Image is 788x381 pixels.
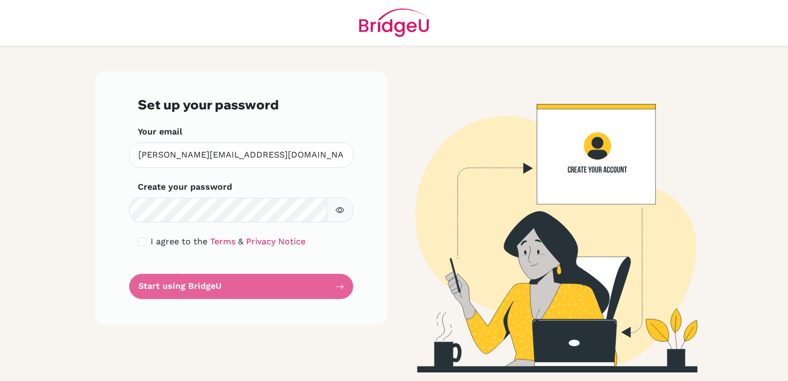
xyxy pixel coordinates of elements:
[138,181,232,193] label: Create your password
[129,143,353,168] input: Insert your email*
[238,236,243,246] span: &
[246,236,306,246] a: Privacy Notice
[151,236,207,246] span: I agree to the
[138,125,182,138] label: Your email
[210,236,235,246] a: Terms
[138,97,345,113] h3: Set up your password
